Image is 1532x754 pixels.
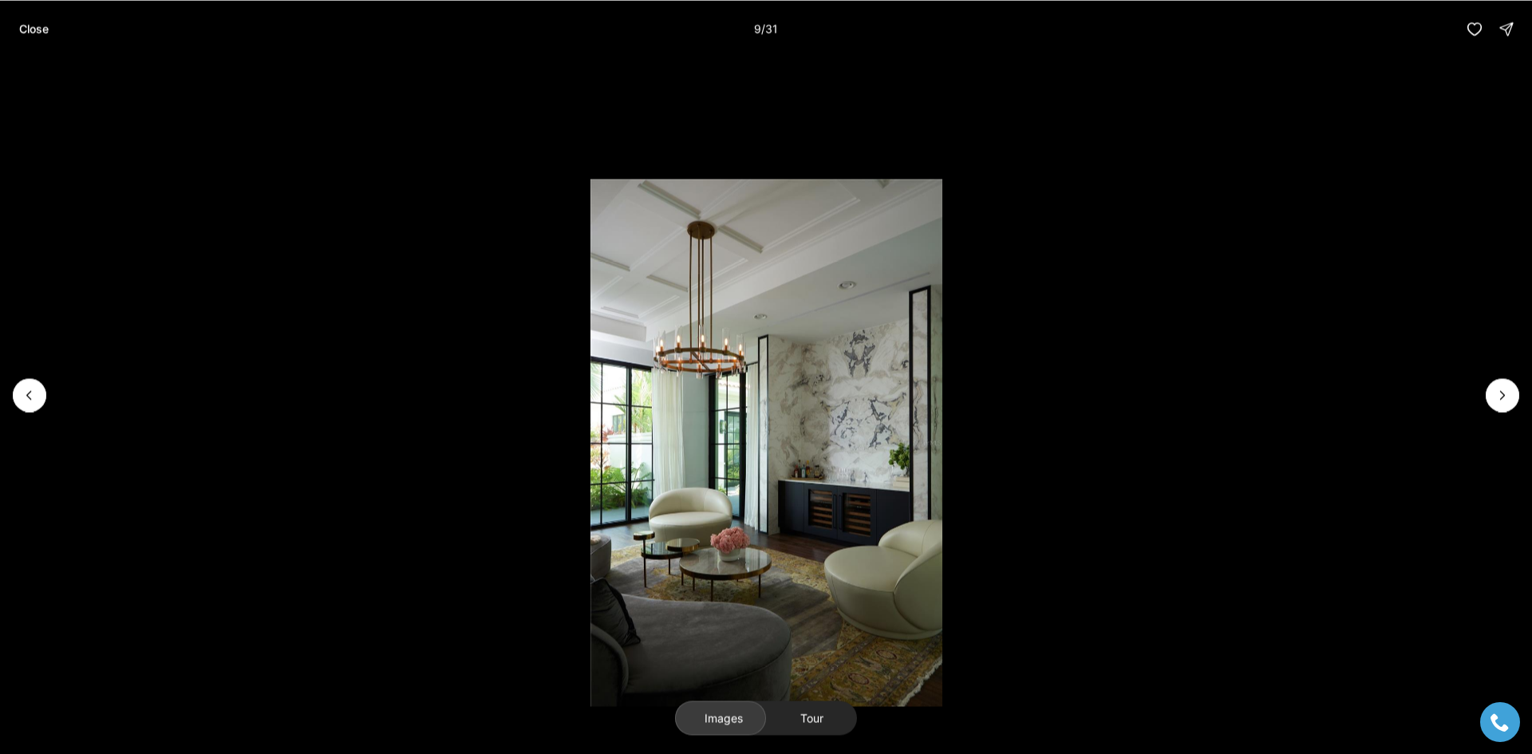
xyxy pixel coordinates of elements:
p: Close [19,22,49,35]
p: 9 / 31 [754,22,778,35]
button: Close [10,13,58,45]
button: Previous slide [13,378,46,412]
button: Images [675,701,766,736]
button: Tour [766,701,857,736]
button: Next slide [1486,378,1519,412]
